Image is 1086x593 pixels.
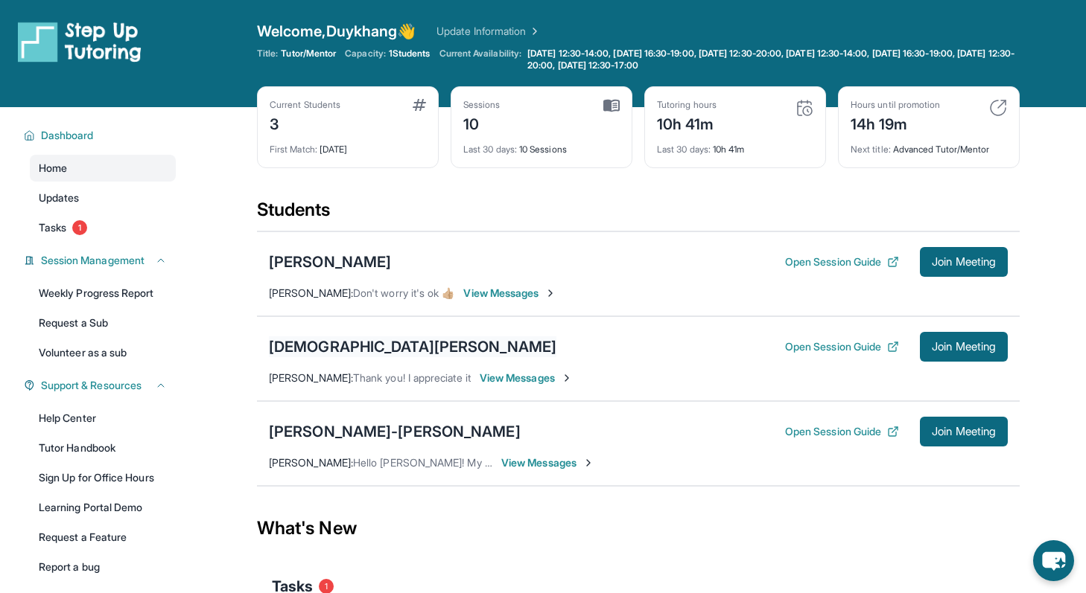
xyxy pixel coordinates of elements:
span: [PERSON_NAME] : [269,286,353,299]
a: Report a bug [30,554,176,580]
a: Help Center [30,405,176,432]
div: 10 Sessions [463,135,620,156]
button: Open Session Guide [785,424,899,439]
a: Updates [30,185,176,211]
div: Advanced Tutor/Mentor [851,135,1007,156]
div: Students [257,198,1020,231]
img: card [989,99,1007,117]
span: Don't worry it's ok 👍🏼 [353,286,454,299]
div: [PERSON_NAME]-[PERSON_NAME] [269,421,521,442]
div: 10 [463,111,501,135]
a: Volunteer as a sub [30,339,176,366]
span: [PERSON_NAME] : [269,456,353,469]
img: logo [18,21,142,62]
img: Chevron-Right [561,372,573,384]
a: [DATE] 12:30-14:00, [DATE] 16:30-19:00, [DATE] 12:30-20:00, [DATE] 12:30-14:00, [DATE] 16:30-19:0... [524,48,1020,71]
button: Open Session Guide [785,339,899,354]
span: [PERSON_NAME] : [269,371,353,384]
div: Sessions [463,99,501,111]
button: Open Session Guide [785,254,899,269]
span: View Messages [501,455,594,470]
span: Home [39,161,67,176]
button: Dashboard [35,128,167,143]
span: Join Meeting [932,342,996,351]
span: Thank you! I appreciate it [353,371,471,384]
span: Capacity: [345,48,386,60]
div: 10h 41m [657,111,717,135]
img: Chevron Right [526,24,541,39]
div: [PERSON_NAME] [269,251,391,272]
span: Join Meeting [932,257,996,266]
span: Current Availability: [439,48,521,71]
span: Tasks [39,220,66,235]
button: chat-button [1033,540,1074,581]
span: Join Meeting [932,427,996,436]
span: Session Management [41,253,145,268]
span: [DATE] 12:30-14:00, [DATE] 16:30-19:00, [DATE] 12:30-20:00, [DATE] 12:30-14:00, [DATE] 16:30-19:0... [527,48,1017,71]
button: Session Management [35,253,167,268]
button: Join Meeting [920,417,1008,446]
span: Title: [257,48,278,60]
div: 14h 19m [851,111,940,135]
span: Updates [39,190,80,205]
div: Tutoring hours [657,99,717,111]
a: Weekly Progress Report [30,280,176,307]
span: 1 [72,220,87,235]
a: Request a Sub [30,310,176,336]
a: Update Information [436,24,541,39]
div: 10h 41m [657,135,813,156]
img: card [413,99,426,111]
span: First Match : [270,144,317,155]
span: Welcome, Duykhang 👋 [257,21,416,42]
span: Dashboard [41,128,94,143]
span: Support & Resources [41,378,142,393]
img: Chevron-Right [582,457,594,469]
div: What's New [257,496,1020,561]
button: Join Meeting [920,247,1008,277]
div: [DATE] [270,135,426,156]
span: View Messages [480,371,573,385]
img: card [796,99,813,117]
span: View Messages [463,286,556,301]
span: Last 30 days : [463,144,517,155]
div: 3 [270,111,340,135]
button: Join Meeting [920,332,1008,362]
a: Sign Up for Office Hours [30,464,176,491]
div: Hours until promotion [851,99,940,111]
span: 1 Students [389,48,431,60]
div: [DEMOGRAPHIC_DATA][PERSON_NAME] [269,336,556,357]
span: Last 30 days : [657,144,711,155]
span: Next title : [851,144,891,155]
img: card [603,99,620,112]
button: Support & Resources [35,378,167,393]
a: Request a Feature [30,524,176,551]
a: Home [30,155,176,182]
a: Tasks1 [30,214,176,241]
a: Tutor Handbook [30,435,176,461]
div: Current Students [270,99,340,111]
a: Learning Portal Demo [30,494,176,521]
img: Chevron-Right [544,287,556,299]
span: Tutor/Mentor [281,48,336,60]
